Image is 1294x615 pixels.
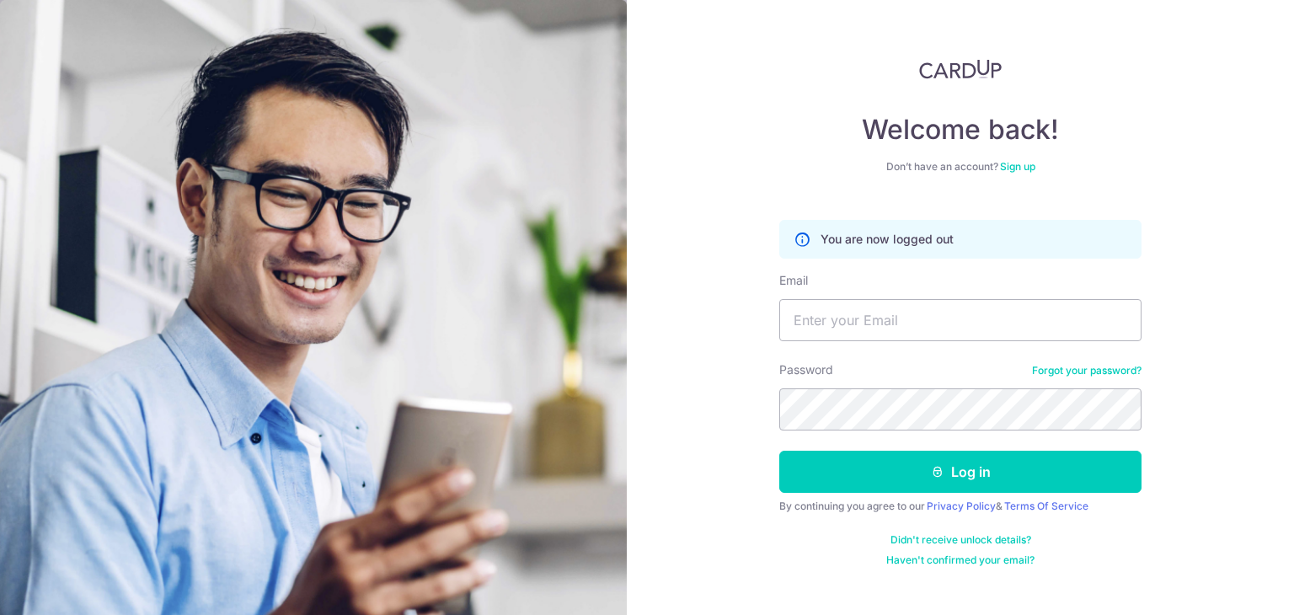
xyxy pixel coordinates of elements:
[779,451,1142,493] button: Log in
[779,160,1142,174] div: Don’t have an account?
[821,231,954,248] p: You are now logged out
[1000,160,1035,173] a: Sign up
[779,361,833,378] label: Password
[779,500,1142,513] div: By continuing you agree to our &
[779,299,1142,341] input: Enter your Email
[927,500,996,512] a: Privacy Policy
[779,272,808,289] label: Email
[779,113,1142,147] h4: Welcome back!
[890,533,1031,547] a: Didn't receive unlock details?
[1004,500,1088,512] a: Terms Of Service
[1032,364,1142,377] a: Forgot your password?
[886,553,1035,567] a: Haven't confirmed your email?
[919,59,1002,79] img: CardUp Logo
